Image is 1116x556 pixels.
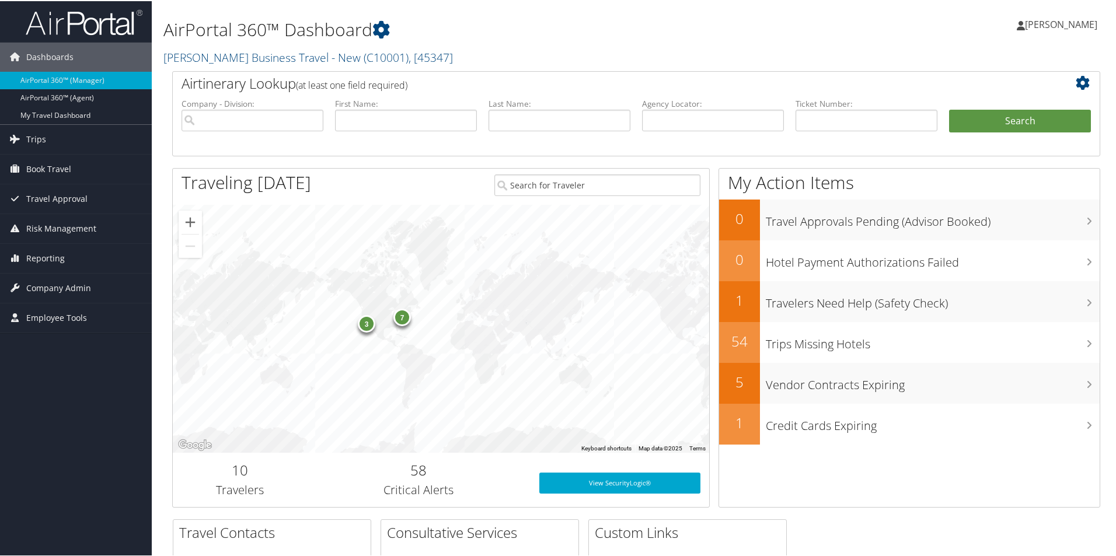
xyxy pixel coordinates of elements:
[182,459,298,479] h2: 10
[494,173,700,195] input: Search for Traveler
[393,307,411,325] div: 7
[26,8,142,35] img: airportal-logo.png
[1017,6,1109,41] a: [PERSON_NAME]
[719,362,1100,403] a: 5Vendor Contracts Expiring
[642,97,784,109] label: Agency Locator:
[766,370,1100,392] h3: Vendor Contracts Expiring
[176,436,214,452] a: Open this area in Google Maps (opens a new window)
[949,109,1091,132] button: Search
[719,403,1100,443] a: 1Credit Cards Expiring
[719,249,760,268] h2: 0
[26,302,87,331] span: Employee Tools
[581,443,632,452] button: Keyboard shortcuts
[719,371,760,391] h2: 5
[179,233,202,257] button: Zoom out
[689,444,706,450] a: Terms (opens in new tab)
[358,314,375,331] div: 3
[719,412,760,432] h2: 1
[182,481,298,497] h3: Travelers
[364,48,409,64] span: ( C10001 )
[719,208,760,228] h2: 0
[595,522,786,541] h2: Custom Links
[766,288,1100,310] h3: Travelers Need Help (Safety Check)
[316,481,522,497] h3: Critical Alerts
[179,209,202,233] button: Zoom in
[796,97,937,109] label: Ticket Number:
[182,72,1014,92] h2: Airtinerary Lookup
[179,522,371,541] h2: Travel Contacts
[719,239,1100,280] a: 0Hotel Payment Authorizations Failed
[409,48,453,64] span: , [ 45347 ]
[719,321,1100,362] a: 54Trips Missing Hotels
[1025,17,1097,30] span: [PERSON_NAME]
[387,522,578,541] h2: Consultative Services
[639,444,682,450] span: Map data ©2025
[182,97,323,109] label: Company - Division:
[719,330,760,350] h2: 54
[766,207,1100,229] h3: Travel Approvals Pending (Advisor Booked)
[26,213,96,242] span: Risk Management
[719,289,760,309] h2: 1
[26,124,46,153] span: Trips
[26,243,65,272] span: Reporting
[489,97,630,109] label: Last Name:
[766,329,1100,351] h3: Trips Missing Hotels
[182,169,311,194] h1: Traveling [DATE]
[26,183,88,212] span: Travel Approval
[335,97,477,109] label: First Name:
[26,41,74,71] span: Dashboards
[296,78,407,90] span: (at least one field required)
[539,471,700,492] a: View SecurityLogic®
[766,411,1100,433] h3: Credit Cards Expiring
[316,459,522,479] h2: 58
[176,436,214,452] img: Google
[163,16,794,41] h1: AirPortal 360™ Dashboard
[719,169,1100,194] h1: My Action Items
[719,198,1100,239] a: 0Travel Approvals Pending (Advisor Booked)
[26,272,91,302] span: Company Admin
[26,153,71,183] span: Book Travel
[163,48,453,64] a: [PERSON_NAME] Business Travel - New
[766,247,1100,270] h3: Hotel Payment Authorizations Failed
[719,280,1100,321] a: 1Travelers Need Help (Safety Check)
